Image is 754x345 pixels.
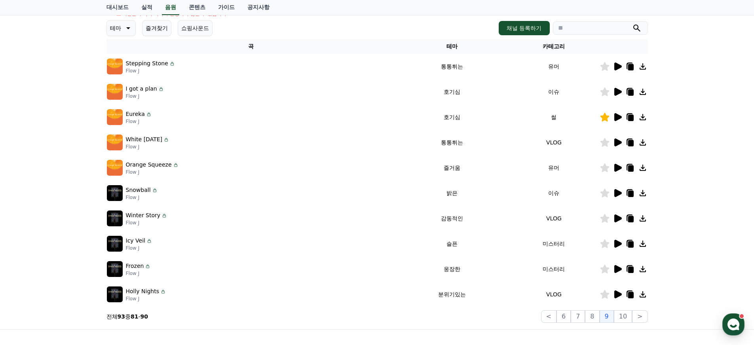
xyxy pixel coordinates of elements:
td: 감동적인 [395,206,509,231]
td: 통통튀는 [395,130,509,155]
th: 카테고리 [508,39,599,54]
p: Holly Nights [126,287,160,296]
button: 테마 [106,20,136,36]
button: 쇼핑사운드 [178,20,213,36]
p: Flow J [126,296,167,302]
span: 홈 [25,263,30,269]
button: 9 [600,310,614,323]
strong: 90 [141,313,148,320]
p: Flow J [126,194,158,201]
p: I got a plan [126,85,157,93]
p: Flow J [126,118,152,125]
img: music [107,210,123,226]
button: 7 [571,310,585,323]
td: 밝은 [395,180,509,206]
td: 통통튀는 [395,54,509,79]
p: Flow J [126,169,179,175]
td: 슬픈 [395,231,509,256]
td: 호기심 [395,79,509,104]
img: music [107,59,123,74]
td: 유머 [508,54,599,79]
p: Snowball [126,186,151,194]
td: 웅장한 [395,256,509,282]
button: 채널 등록하기 [499,21,549,35]
p: Eureka [126,110,145,118]
td: 즐거움 [395,155,509,180]
p: Flow J [126,68,175,74]
p: Flow J [126,144,170,150]
img: music [107,185,123,201]
a: 홈 [2,251,52,271]
strong: 81 [131,313,138,320]
p: Flow J [126,270,151,277]
button: 즐겨찾기 [142,20,171,36]
button: 8 [585,310,599,323]
td: VLOG [508,130,599,155]
img: music [107,109,123,125]
th: 곡 [106,39,395,54]
img: music [107,84,123,100]
p: Icy Veil [126,237,145,245]
img: music [107,160,123,176]
span: 설정 [122,263,132,269]
img: music [107,236,123,252]
p: Flow J [126,245,152,251]
td: 미스터리 [508,231,599,256]
a: 대화 [52,251,102,271]
td: 이슈 [508,180,599,206]
td: 분위기있는 [395,282,509,307]
p: White [DATE] [126,135,163,144]
p: Flow J [126,93,164,99]
td: 유머 [508,155,599,180]
td: 이슈 [508,79,599,104]
button: 6 [556,310,571,323]
td: VLOG [508,282,599,307]
button: < [541,310,556,323]
img: music [107,261,123,277]
strong: 93 [118,313,125,320]
p: Frozen [126,262,144,270]
p: 전체 중 - [106,313,148,320]
a: 설정 [102,251,152,271]
td: 호기심 [395,104,509,130]
p: Stepping Stone [126,59,168,68]
td: 미스터리 [508,256,599,282]
p: Flow J [126,220,168,226]
td: VLOG [508,206,599,231]
img: music [107,135,123,150]
span: 대화 [72,263,82,269]
td: 썰 [508,104,599,130]
button: > [632,310,648,323]
button: 10 [614,310,632,323]
p: 테마 [110,23,121,34]
p: Winter Story [126,211,161,220]
p: Orange Squeeze [126,161,172,169]
th: 테마 [395,39,509,54]
img: music [107,286,123,302]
